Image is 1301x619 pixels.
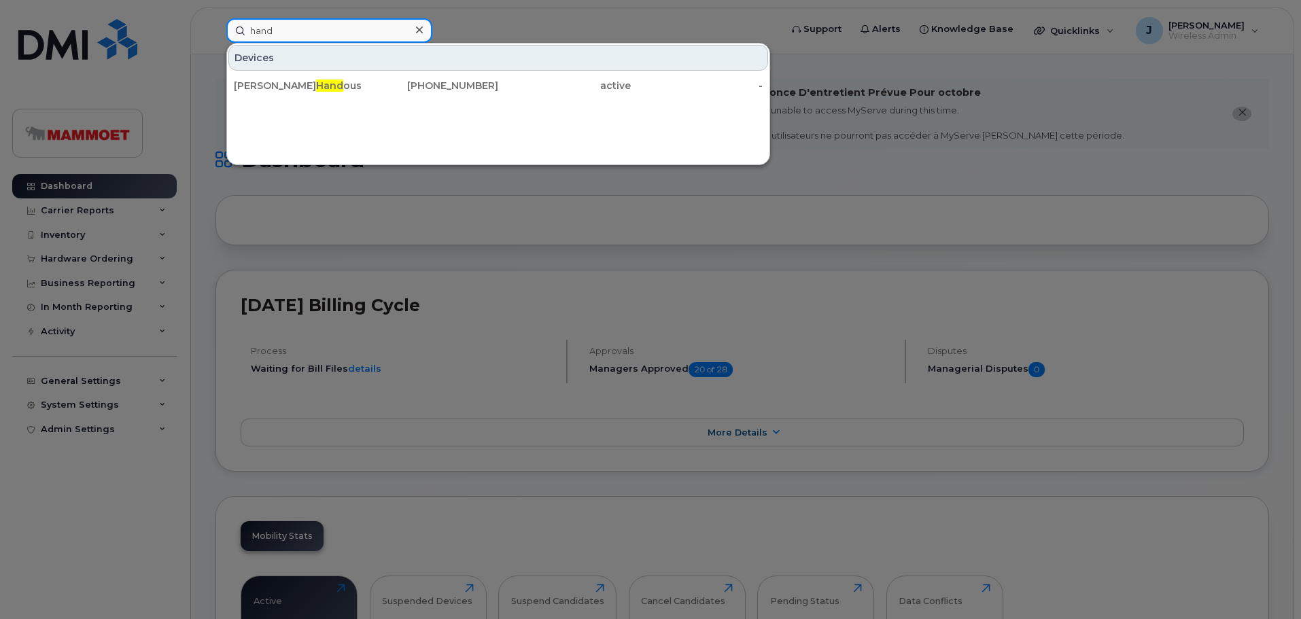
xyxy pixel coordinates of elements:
[498,79,631,92] div: active
[234,79,366,92] div: [PERSON_NAME] ous
[1242,560,1291,609] iframe: Messenger Launcher
[366,79,499,92] div: [PHONE_NUMBER]
[631,79,763,92] div: -
[228,45,768,71] div: Devices
[316,79,343,92] span: Hand
[228,73,768,98] a: [PERSON_NAME]Handous[PHONE_NUMBER]active-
